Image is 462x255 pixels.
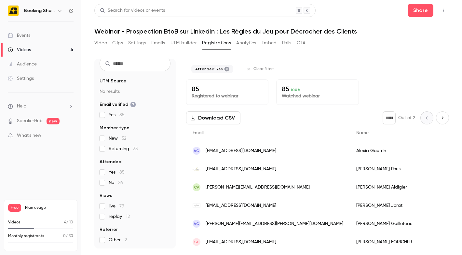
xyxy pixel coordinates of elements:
div: Search for videos or events [100,7,165,14]
span: AG [194,148,199,154]
span: Returning [109,146,138,152]
span: Other [109,237,127,243]
span: 12 [126,214,130,219]
span: 85 [119,113,125,117]
span: Clear filters [253,66,275,72]
span: new [47,118,60,124]
button: Embed [262,38,277,48]
li: help-dropdown-opener [8,103,74,110]
button: Clips [112,38,123,48]
img: arteloge.com [193,165,200,173]
span: 33 [133,147,138,151]
p: Monthly registrants [8,233,44,239]
span: replay [109,213,130,220]
button: Share [408,4,433,17]
span: Free [8,204,21,212]
span: 26 [118,180,123,185]
div: [PERSON_NAME] Pous [350,160,455,178]
span: [EMAIL_ADDRESS][DOMAIN_NAME] [206,239,276,246]
div: [PERSON_NAME] Guilloteau [350,215,455,233]
span: Attended: Yes [195,66,223,72]
section: facet-groups [100,78,170,243]
p: 85 [192,85,263,93]
iframe: Noticeable Trigger [66,133,74,139]
span: Referrer [100,226,118,233]
button: Remove "Did attend" from selected filters [224,66,229,72]
span: 52 [122,136,126,141]
span: UTM Source [100,78,126,84]
img: Booking Shake [8,6,19,16]
span: [PERSON_NAME][EMAIL_ADDRESS][PERSON_NAME][DOMAIN_NAME] [206,220,343,227]
span: AG [194,221,199,227]
span: [EMAIL_ADDRESS][DOMAIN_NAME] [206,166,276,173]
div: Events [8,32,30,39]
button: Download CSV [186,111,240,124]
button: UTM builder [170,38,197,48]
p: Watched webinar [282,93,353,99]
span: Attended [100,159,121,165]
span: [EMAIL_ADDRESS][DOMAIN_NAME] [206,202,276,209]
button: Next page [436,111,449,124]
h6: Booking Shake [24,7,55,14]
button: Analytics [236,38,256,48]
span: New [109,135,126,142]
span: Email [193,131,204,135]
span: [EMAIL_ADDRESS][DOMAIN_NAME] [206,148,276,154]
div: [PERSON_NAME] Jorat [350,196,455,215]
div: Settings [8,75,34,82]
span: Yes [109,112,125,118]
span: Name [356,131,369,135]
div: Alexia Gautrin [350,142,455,160]
p: / 10 [64,220,73,225]
span: 79 [119,204,124,208]
span: 0 [63,234,66,238]
button: Clear filters [244,64,279,74]
span: Email verified [100,101,136,108]
span: Member type [100,125,129,131]
span: SF [194,239,199,245]
span: No [109,179,123,186]
p: Out of 2 [398,115,415,121]
span: live [109,203,124,209]
span: CA [194,184,199,190]
span: 4 [64,220,66,224]
p: Videos [8,220,20,225]
span: 100 % [291,88,301,92]
a: SpeakerHub [17,118,43,124]
p: Registered to webinar [192,93,263,99]
button: Video [94,38,107,48]
span: Plan usage [25,205,73,210]
div: Audience [8,61,37,67]
span: 2 [125,238,127,242]
span: Views [100,192,112,199]
button: Settings [128,38,146,48]
button: Emails [151,38,165,48]
div: [PERSON_NAME] FORICHER [350,233,455,251]
div: Videos [8,47,31,53]
h1: Webinar - Prospection BtoB sur LinkedIn : Les Règles du Jeu pour Décrocher des Clients [94,27,449,35]
span: Yes [109,169,125,176]
button: Registrations [202,38,231,48]
span: What's new [17,132,41,139]
span: Help [17,103,26,110]
button: CTA [297,38,306,48]
p: No results [100,88,170,95]
img: montblanc-collection.com [193,202,200,209]
button: Top Bar Actions [439,5,449,16]
span: [PERSON_NAME][EMAIL_ADDRESS][DOMAIN_NAME] [206,184,310,191]
span: 85 [119,170,125,175]
div: [PERSON_NAME] Aldigier [350,178,455,196]
button: Polls [282,38,292,48]
p: / 30 [63,233,73,239]
p: 85 [282,85,353,93]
